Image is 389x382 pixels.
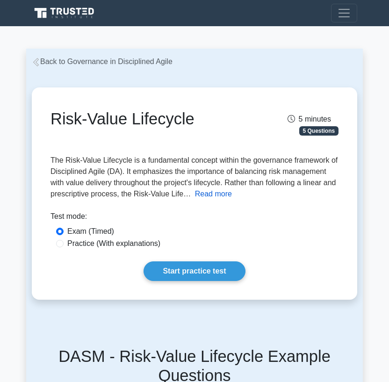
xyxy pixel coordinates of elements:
[50,211,339,226] div: Test mode:
[144,261,245,281] a: Start practice test
[50,156,338,198] span: The Risk-Value Lifecycle is a fundamental concept within the governance framework of Disciplined ...
[67,238,160,249] label: Practice (With explanations)
[299,126,339,136] span: 5 Questions
[50,109,239,129] h1: Risk-Value Lifecycle
[67,226,114,237] label: Exam (Timed)
[331,4,357,22] button: Toggle navigation
[32,58,173,65] a: Back to Governance in Disciplined Agile
[195,188,232,200] button: Read more
[288,115,331,123] span: 5 minutes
